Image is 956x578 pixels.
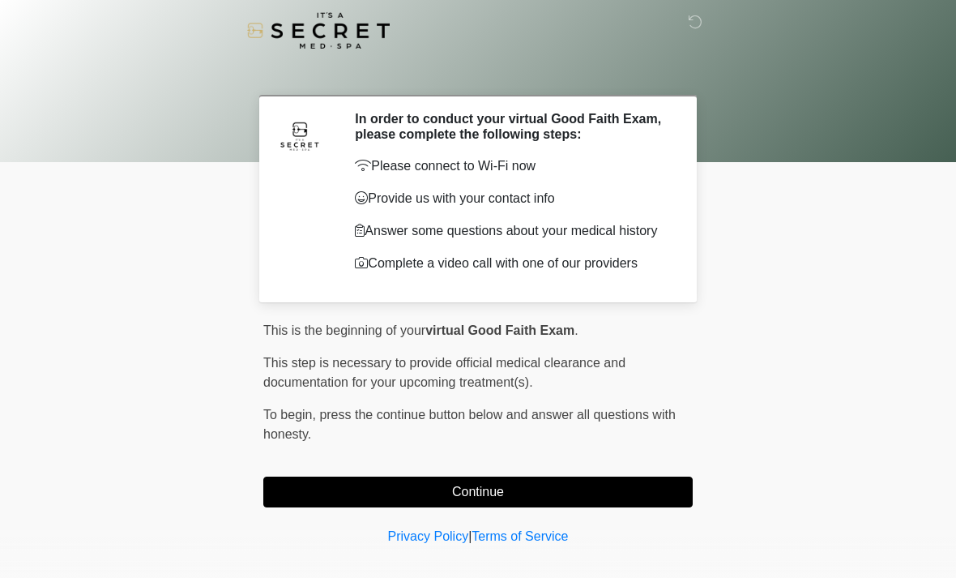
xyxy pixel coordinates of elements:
p: Provide us with your contact info [355,189,668,208]
span: press the continue button below and answer all questions with honesty. [263,408,676,441]
span: To begin, [263,408,319,422]
span: This step is necessary to provide official medical clearance and documentation for your upcoming ... [263,356,625,389]
p: Please connect to Wi-Fi now [355,156,668,176]
p: Answer some questions about your medical history [355,221,668,241]
img: It's A Secret Med Spa Logo [247,12,390,49]
h1: ‎ ‎ [251,58,705,88]
img: Agent Avatar [275,111,324,160]
strong: virtual Good Faith Exam [425,323,574,337]
p: Complete a video call with one of our providers [355,254,668,273]
a: | [468,529,472,543]
button: Continue [263,477,693,507]
span: . [574,323,578,337]
a: Terms of Service [472,529,568,543]
span: This is the beginning of your [263,323,425,337]
h2: In order to conduct your virtual Good Faith Exam, please complete the following steps: [355,111,668,142]
a: Privacy Policy [388,529,469,543]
